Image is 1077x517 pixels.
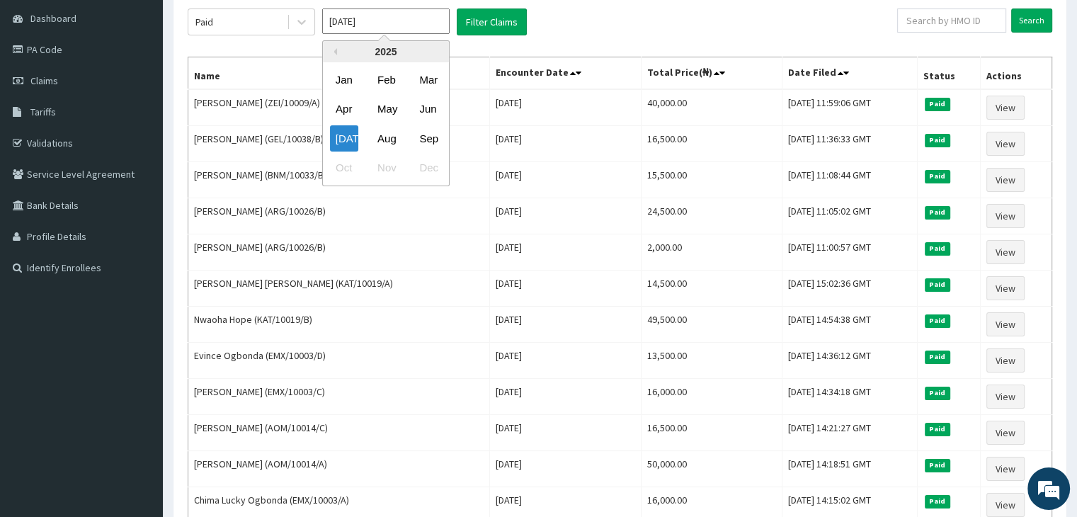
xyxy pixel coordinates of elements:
span: Paid [925,423,950,436]
span: Paid [925,495,950,508]
th: Encounter Date [489,57,641,90]
span: Paid [925,134,950,147]
div: month 2025-07 [323,65,449,183]
a: View [986,493,1025,517]
span: Paid [925,98,950,110]
div: Choose September 2025 [414,125,442,152]
div: Choose March 2025 [414,67,442,93]
th: Total Price(₦) [641,57,782,90]
td: 40,000.00 [641,89,782,126]
div: Choose January 2025 [330,67,358,93]
span: Paid [925,278,950,291]
td: [DATE] [489,234,641,271]
div: Choose August 2025 [372,125,400,152]
button: Filter Claims [457,8,527,35]
td: 49,500.00 [641,307,782,343]
td: 15,500.00 [641,162,782,198]
div: Chat with us now [74,79,238,98]
td: [DATE] [489,162,641,198]
td: [DATE] 11:36:33 GMT [782,126,917,162]
td: 16,500.00 [641,126,782,162]
td: [PERSON_NAME] (ARG/10026/B) [188,198,490,234]
th: Status [917,57,980,90]
td: [DATE] 14:18:51 GMT [782,451,917,487]
td: 50,000.00 [641,451,782,487]
td: Evince Ogbonda (EMX/10003/D) [188,343,490,379]
td: 13,500.00 [641,343,782,379]
td: [DATE] [489,343,641,379]
input: Select Month and Year [322,8,450,34]
button: Previous Year [330,48,337,55]
a: View [986,312,1025,336]
span: Paid [925,242,950,255]
span: We're online! [82,164,195,307]
a: View [986,132,1025,156]
div: Choose February 2025 [372,67,400,93]
div: Choose June 2025 [414,96,442,123]
td: [DATE] [489,89,641,126]
th: Date Filed [782,57,917,90]
td: [PERSON_NAME] (EMX/10003/C) [188,379,490,415]
input: Search [1011,8,1052,33]
td: [PERSON_NAME] (ZEI/10009/A) [188,89,490,126]
td: [DATE] 14:36:12 GMT [782,343,917,379]
td: [DATE] [489,379,641,415]
div: Choose April 2025 [330,96,358,123]
td: [DATE] 14:34:18 GMT [782,379,917,415]
td: [PERSON_NAME] (AOM/10014/C) [188,415,490,451]
a: View [986,168,1025,192]
td: [DATE] 11:05:02 GMT [782,198,917,234]
th: Name [188,57,490,90]
td: [DATE] 11:08:44 GMT [782,162,917,198]
td: [PERSON_NAME] [PERSON_NAME] (KAT/10019/A) [188,271,490,307]
span: Paid [925,170,950,183]
div: Choose July 2025 [330,125,358,152]
td: [DATE] [489,451,641,487]
td: [DATE] 15:02:36 GMT [782,271,917,307]
a: View [986,276,1025,300]
a: View [986,204,1025,228]
span: Dashboard [30,12,76,25]
span: Paid [925,351,950,363]
td: [DATE] [489,415,641,451]
div: Paid [195,15,213,29]
span: Paid [925,459,950,472]
a: View [986,421,1025,445]
td: [DATE] 11:59:06 GMT [782,89,917,126]
span: Tariffs [30,106,56,118]
a: View [986,348,1025,373]
span: Paid [925,314,950,327]
td: 16,000.00 [641,379,782,415]
td: [PERSON_NAME] (AOM/10014/A) [188,451,490,487]
td: 14,500.00 [641,271,782,307]
td: [DATE] [489,307,641,343]
td: [DATE] 14:21:27 GMT [782,415,917,451]
span: Claims [30,74,58,87]
td: 16,500.00 [641,415,782,451]
td: 24,500.00 [641,198,782,234]
td: [PERSON_NAME] (BNM/10033/B) [188,162,490,198]
td: [DATE] [489,126,641,162]
div: 2025 [323,41,449,62]
img: d_794563401_company_1708531726252_794563401 [26,71,57,106]
td: 2,000.00 [641,234,782,271]
td: [DATE] [489,271,641,307]
th: Actions [980,57,1052,90]
span: Paid [925,206,950,219]
div: Minimize live chat window [232,7,266,41]
td: [DATE] 14:54:38 GMT [782,307,917,343]
a: View [986,457,1025,481]
a: View [986,240,1025,264]
td: [DATE] [489,198,641,234]
input: Search by HMO ID [897,8,1006,33]
textarea: Type your message and hit 'Enter' [7,357,270,407]
span: Paid [925,387,950,399]
a: View [986,96,1025,120]
td: [DATE] 11:00:57 GMT [782,234,917,271]
td: Nwaoha Hope (KAT/10019/B) [188,307,490,343]
div: Choose May 2025 [372,96,400,123]
td: [PERSON_NAME] (ARG/10026/B) [188,234,490,271]
a: View [986,385,1025,409]
td: [PERSON_NAME] (GEL/10038/B) [188,126,490,162]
